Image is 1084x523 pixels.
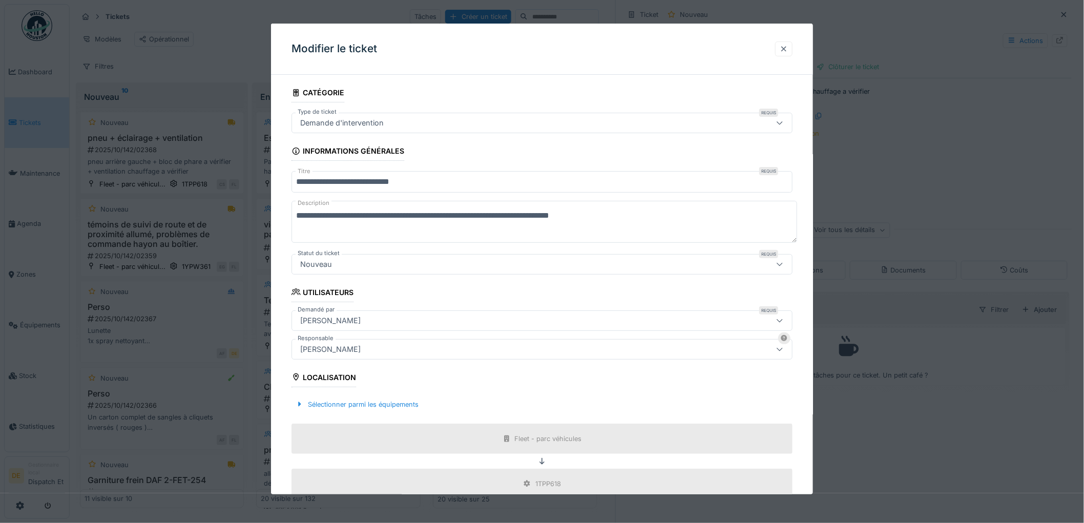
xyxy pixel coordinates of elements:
[535,479,561,489] div: 1TPP618
[296,315,365,326] div: [PERSON_NAME]
[296,258,336,269] div: Nouveau
[291,85,344,102] div: Catégorie
[759,109,778,117] div: Requis
[291,398,423,411] div: Sélectionner parmi les équipements
[296,197,331,210] label: Description
[515,434,582,444] div: Fleet - parc véhicules
[291,43,377,55] h3: Modifier le ticket
[291,284,353,302] div: Utilisateurs
[291,143,404,161] div: Informations générales
[759,306,778,315] div: Requis
[296,248,342,257] label: Statut du ticket
[296,117,388,129] div: Demande d'intervention
[296,305,337,314] label: Demandé par
[759,167,778,175] div: Requis
[759,249,778,258] div: Requis
[296,344,365,355] div: [PERSON_NAME]
[296,167,312,176] label: Titre
[291,370,356,387] div: Localisation
[296,334,336,343] label: Responsable
[296,108,339,116] label: Type de ticket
